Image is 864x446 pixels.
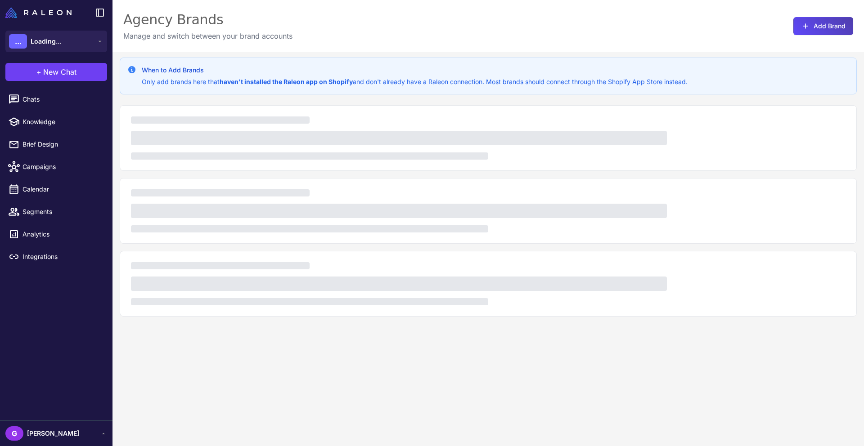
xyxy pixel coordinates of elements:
span: New Chat [43,67,76,77]
a: Knowledge [4,112,109,131]
span: Brief Design [22,139,102,149]
h3: When to Add Brands [142,65,688,75]
span: Campaigns [22,162,102,172]
a: Calendar [4,180,109,199]
div: G [5,426,23,441]
button: Add Brand [793,17,853,35]
span: Knowledge [22,117,102,127]
a: Raleon Logo [5,7,75,18]
button: ...Loading... [5,31,107,52]
img: Raleon Logo [5,7,72,18]
span: [PERSON_NAME] [27,428,79,438]
span: Analytics [22,229,102,239]
span: Integrations [22,252,102,262]
button: +New Chat [5,63,107,81]
a: Chats [4,90,109,109]
p: Only add brands here that and don't already have a Raleon connection. Most brands should connect ... [142,77,688,87]
a: Analytics [4,225,109,244]
span: Calendar [22,184,102,194]
a: Brief Design [4,135,109,154]
div: ... [9,34,27,49]
a: Segments [4,202,109,221]
span: Segments [22,207,102,217]
strong: haven't installed the Raleon app on Shopify [220,78,353,85]
span: Chats [22,94,102,104]
a: Integrations [4,247,109,266]
div: Agency Brands [123,11,292,29]
p: Manage and switch between your brand accounts [123,31,292,41]
span: + [36,67,41,77]
a: Campaigns [4,157,109,176]
span: Loading... [31,36,61,46]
